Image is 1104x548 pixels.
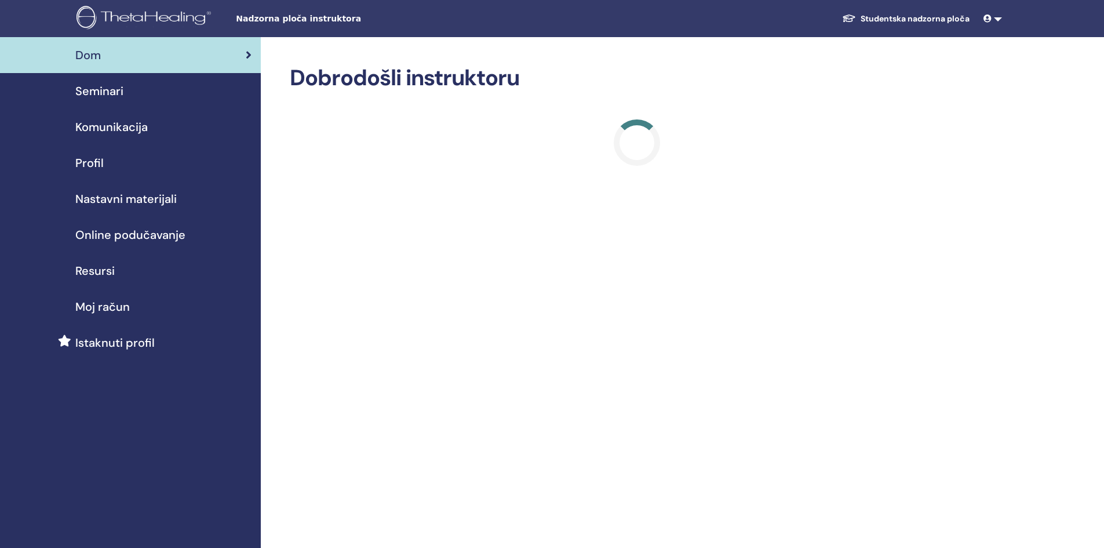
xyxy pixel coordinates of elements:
[75,334,155,351] span: Istaknuti profil
[290,65,985,92] h2: Dobrodošli instruktoru
[75,226,185,244] span: Online podučavanje
[75,298,130,315] span: Moj račun
[75,262,115,280] span: Resursi
[75,190,177,208] span: Nastavni materijali
[75,82,123,100] span: Seminari
[842,13,856,23] img: graduation-cap-white.svg
[76,6,215,32] img: logo.png
[75,154,104,172] span: Profil
[236,13,410,25] span: Nadzorna ploča instruktora
[75,118,148,136] span: Komunikacija
[75,46,101,64] span: Dom
[833,8,979,30] a: Studentska nadzorna ploča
